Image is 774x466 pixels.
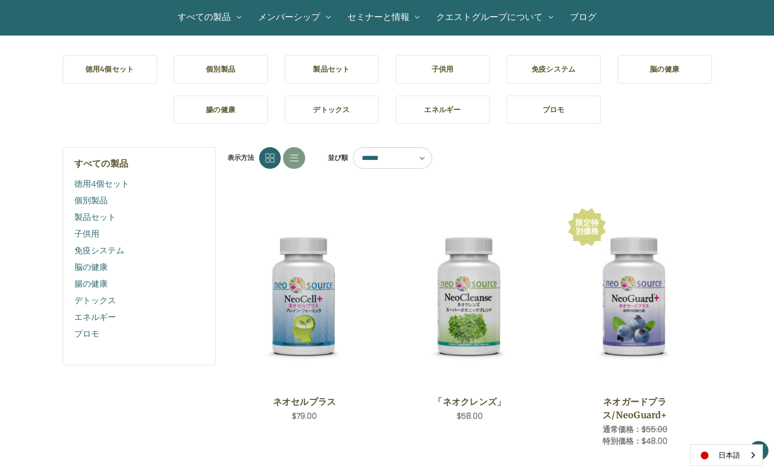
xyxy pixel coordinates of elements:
[401,207,538,387] a: NeoCleanse,$58.00
[401,228,538,365] img: 「ネオクレンズ」
[566,228,704,365] img: ネオガードプラス/NeoGuard+
[285,55,379,84] a: 製品セット
[74,259,205,275] a: 脳の健康
[294,104,370,116] h5: デトックス
[242,395,367,408] a: ネオセルプラス
[292,410,317,422] span: $79.00
[507,96,601,124] a: プロモ
[407,395,532,408] a: 「ネオクレンズ」
[322,149,348,166] label: 並び順
[573,219,601,235] div: 限定特別価格
[573,395,697,422] a: ネオガードプラス/NeoGuard+
[72,64,148,75] h5: 徳用4個セット
[74,309,205,325] a: エネルギー
[74,292,205,309] a: デトックス
[691,445,762,465] a: 日本語
[396,55,490,84] a: 子供用
[507,55,601,84] a: 免疫システム
[183,64,259,75] h5: 個別製品
[174,96,268,124] a: 腸の健康
[690,444,763,466] div: Language
[63,55,157,84] a: 徳用4個セット
[396,96,490,124] a: エネルギー
[74,242,205,259] a: 免疫システム
[603,435,641,447] span: 特別価格：
[690,444,763,466] aside: Language selected: 日本語
[566,207,704,387] a: NeoGuard Plus,Was:$55.00, Now:$48.00
[74,159,205,168] h5: すべての製品
[74,275,205,292] a: 腸の健康
[74,226,205,242] a: 子供用
[515,64,592,75] h5: 免疫システム
[74,176,205,192] a: 徳用4個セット
[74,209,205,226] a: 製品セット
[294,64,370,75] h5: 製品セット
[641,435,667,447] span: $48.00
[74,325,205,342] a: プロモ
[404,104,481,116] h5: エネルギー
[457,410,483,422] span: $58.00
[174,55,268,84] a: 個別製品
[641,424,667,435] span: $55.00
[285,96,379,124] a: デトックス
[236,228,373,365] img: ネオセルプラス
[404,64,481,75] h5: 子供用
[626,64,703,75] h5: 脳の健康
[618,55,712,84] a: 脳の健康
[236,207,373,387] a: NeoCell Plus,$79.00
[183,104,259,116] h5: 腸の健康
[603,424,641,435] span: 通常価格：
[74,192,205,209] a: 個別製品
[515,104,592,116] h5: プロモ
[227,153,254,163] span: 表示方法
